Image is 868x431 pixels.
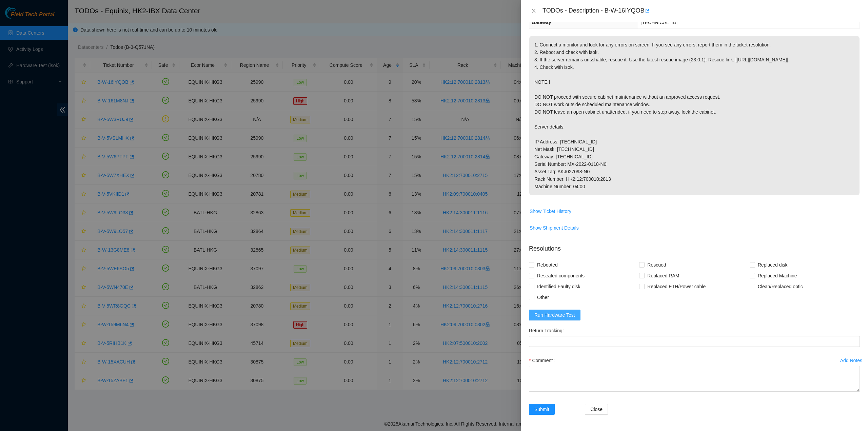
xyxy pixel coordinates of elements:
button: Close [585,404,608,415]
span: Submit [534,406,549,413]
button: Show Ticket History [529,206,572,217]
button: Add Notes [840,355,863,366]
div: Add Notes [840,358,862,363]
button: Submit [529,404,555,415]
p: 1. Connect a monitor and look for any errors on screen. If you see any errors, report them in the... [529,36,860,195]
span: Gateway [532,20,551,25]
span: Replaced disk [755,259,790,270]
span: Show Ticket History [530,208,571,215]
span: Show Shipment Details [530,224,579,232]
span: Close [590,406,603,413]
p: Resolutions [529,239,860,253]
button: Show Shipment Details [529,222,579,233]
span: Replaced ETH/Power cable [645,281,708,292]
label: Return Tracking [529,325,567,336]
button: Close [529,8,538,14]
textarea: Comment [529,366,860,392]
span: Identified Faulty disk [534,281,583,292]
div: TODOs - Description - B-W-16IYQOB [542,5,860,16]
span: Clean/Replaced optic [755,281,806,292]
span: Reseated components [534,270,587,281]
span: Replaced Machine [755,270,800,281]
span: Replaced RAM [645,270,682,281]
span: [TECHNICAL_ID] [640,20,677,25]
label: Comment [529,355,557,366]
span: Other [534,292,552,303]
span: close [531,8,536,14]
button: Run Hardware Test [529,310,580,320]
input: Return Tracking [529,336,860,347]
span: Run Hardware Test [534,311,575,319]
span: Rebooted [534,259,560,270]
span: Rescued [645,259,669,270]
